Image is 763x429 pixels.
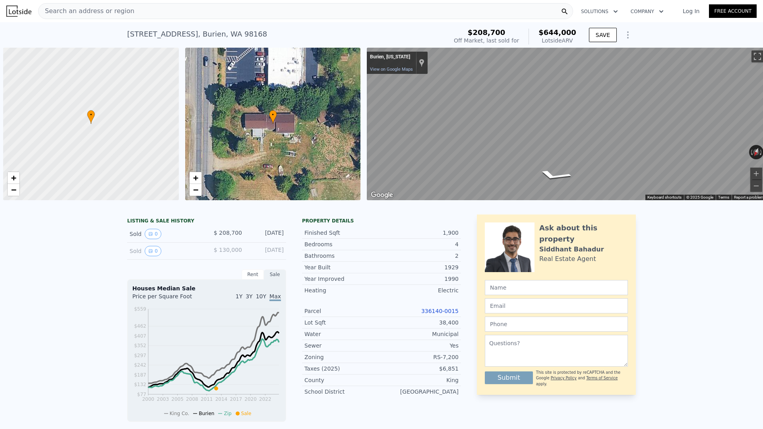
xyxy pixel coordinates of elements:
[244,396,257,402] tspan: 2020
[248,229,284,239] div: [DATE]
[468,28,505,37] span: $208,700
[190,172,201,184] a: Zoom in
[134,353,146,358] tspan: $297
[750,145,762,160] button: Reset the view
[241,411,252,416] span: Sale
[11,185,16,195] span: −
[6,6,31,17] img: Lotside
[304,376,381,384] div: County
[485,280,628,295] input: Name
[190,184,201,196] a: Zoom out
[157,396,169,402] tspan: 2003
[134,372,146,378] tspan: $187
[248,246,284,256] div: [DATE]
[269,110,277,124] div: •
[485,317,628,332] input: Phone
[419,58,424,67] a: Show location on map
[242,269,264,280] div: Rent
[304,229,381,237] div: Finished Sqft
[214,247,242,253] span: $ 130,000
[8,172,19,184] a: Zoom in
[381,263,459,271] div: 1929
[186,396,198,402] tspan: 2008
[750,168,762,180] button: Zoom in
[246,293,252,300] span: 3Y
[620,27,636,43] button: Show Options
[132,292,207,305] div: Price per Square Foot
[269,111,277,118] span: •
[304,240,381,248] div: Bedrooms
[304,365,381,373] div: Taxes (2025)
[87,111,95,118] span: •
[647,195,682,200] button: Keyboard shortcuts
[304,330,381,338] div: Water
[454,37,519,44] div: Off Market, last sold for
[673,7,709,15] a: Log In
[381,365,459,373] div: $6,851
[539,254,596,264] div: Real Estate Agent
[551,376,577,380] a: Privacy Policy
[193,173,198,183] span: +
[381,286,459,294] div: Electric
[130,246,200,256] div: Sold
[709,4,757,18] a: Free Account
[304,388,381,396] div: School District
[381,388,459,396] div: [GEOGRAPHIC_DATA]
[381,275,459,283] div: 1990
[624,4,670,19] button: Company
[145,229,161,239] button: View historical data
[134,333,146,339] tspan: $407
[259,396,271,402] tspan: 2022
[304,353,381,361] div: Zoning
[589,28,617,42] button: SAVE
[215,396,228,402] tspan: 2014
[750,180,762,192] button: Zoom out
[199,411,214,416] span: Burien
[304,275,381,283] div: Year Improved
[370,67,413,72] a: View on Google Maps
[304,252,381,260] div: Bathrooms
[39,6,134,16] span: Search an address or region
[230,396,242,402] tspan: 2017
[381,229,459,237] div: 1,900
[369,190,395,200] img: Google
[127,218,286,226] div: LISTING & SALE HISTORY
[8,184,19,196] a: Zoom out
[381,330,459,338] div: Municipal
[134,306,146,312] tspan: $559
[236,293,242,300] span: 1Y
[304,263,381,271] div: Year Built
[127,29,267,40] div: [STREET_ADDRESS] , Burien , WA 98168
[536,370,628,387] div: This site is protected by reCAPTCHA and the Google and apply.
[201,396,213,402] tspan: 2011
[538,28,576,37] span: $644,000
[370,54,412,60] div: Burien, [US_STATE]
[304,307,381,315] div: Parcel
[134,323,146,329] tspan: $462
[749,145,753,159] button: Rotate counterclockwise
[193,185,198,195] span: −
[145,246,161,256] button: View historical data
[575,4,624,19] button: Solutions
[304,286,381,294] div: Heating
[137,392,146,397] tspan: $77
[302,218,461,224] div: Property details
[369,190,395,200] a: Open this area in Google Maps (opens a new window)
[134,362,146,368] tspan: $242
[718,195,729,199] a: Terms
[264,269,286,280] div: Sale
[539,245,604,254] div: Siddhant Bahadur
[539,222,628,245] div: Ask about this property
[381,342,459,350] div: Yes
[485,298,628,313] input: Email
[171,396,184,402] tspan: 2005
[134,343,146,348] tspan: $352
[525,167,583,184] path: Go North
[485,371,533,384] button: Submit
[304,319,381,327] div: Lot Sqft
[256,293,266,300] span: 10Y
[381,353,459,361] div: RS-7,200
[132,284,281,292] div: Houses Median Sale
[381,376,459,384] div: King
[214,230,242,236] span: $ 208,700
